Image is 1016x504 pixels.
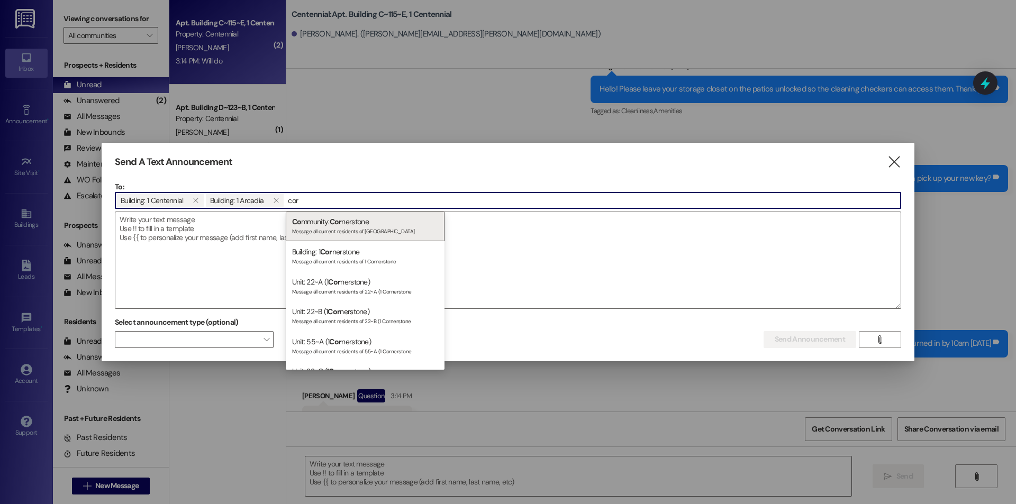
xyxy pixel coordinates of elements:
div: Unit: 22~B (1 nerstone) [286,301,444,331]
div: Unit: 33~C (1 nerstone) [286,361,444,391]
button: Send Announcement [764,331,856,348]
span: Cor [329,366,341,376]
i:  [887,157,901,168]
span: Cor [329,337,341,346]
label: Select announcement type (optional) [115,314,239,331]
span: Cor [320,247,332,256]
i:  [273,196,279,205]
div: Unit: 22~A (1 nerstone) [286,271,444,301]
div: Message all current residents of 55~A (1 Cornerstone [292,346,438,355]
div: Message all current residents of 1 Cornerstone [292,256,438,265]
p: To: [115,181,901,192]
input: Type to select the units, buildings, or communities you want to message. (e.g. 'Unit 1A', 'Buildi... [285,193,901,208]
span: Send Announcement [775,334,845,345]
div: Message all current residents of 22~B (1 Cornerstone [292,316,438,325]
i:  [193,196,198,205]
span: Cor [328,307,340,316]
div: Message all current residents of [GEOGRAPHIC_DATA] [292,226,438,235]
span: Building: 1 Centennial [121,194,184,207]
button: Building: 1 Centennial [188,194,204,207]
span: Building: 1 Arcadia [210,194,264,207]
span: Co [292,217,302,226]
i:  [876,335,884,344]
div: Building: 1 nerstone [286,241,444,271]
button: Building: 1 Arcadia [268,194,284,207]
div: mmunity: nerstone [286,211,444,241]
span: Cor [328,277,340,287]
div: Unit: 55~A (1 nerstone) [286,331,444,361]
div: Message all current residents of 22~A (1 Cornerstone [292,286,438,295]
span: Cor [330,217,342,226]
h3: Send A Text Announcement [115,156,232,168]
